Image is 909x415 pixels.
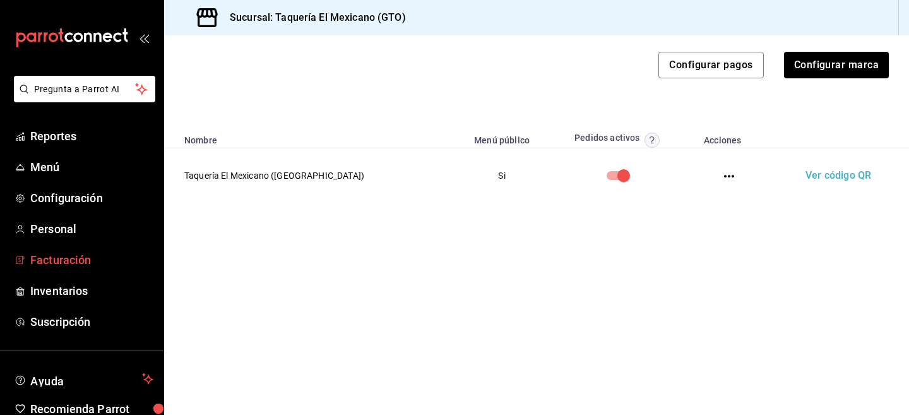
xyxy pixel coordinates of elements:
span: Facturación [30,251,153,268]
th: Nombre [164,125,454,148]
span: Pregunta a Parrot AI [34,83,136,96]
span: Reportes [30,128,153,145]
th: Menú público [454,125,550,148]
button: Pregunta a Parrot AI [14,76,155,102]
div: Pedidos Online [205,45,290,64]
span: Ayuda [30,371,137,387]
span: Inventarios [30,282,153,299]
div: Ver código QR [788,169,889,183]
th: Acciones [685,125,773,148]
h3: Sucursal: Taquería El Mexicano (GTO) [220,10,406,25]
button: Configurar marca [784,52,889,78]
span: Personal [30,220,153,238]
span: Menú [30,159,153,176]
button: open_drawer_menu [139,33,149,43]
span: Suscripción [30,313,153,330]
a: Pregunta a Parrot AI [9,92,155,105]
button: Configurar pagos [658,52,763,78]
td: Si [454,148,550,203]
th: Pedidos activos [549,125,685,148]
td: Taquería El Mexicano ([GEOGRAPHIC_DATA]) [164,148,454,203]
span: Configuración [30,189,153,207]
